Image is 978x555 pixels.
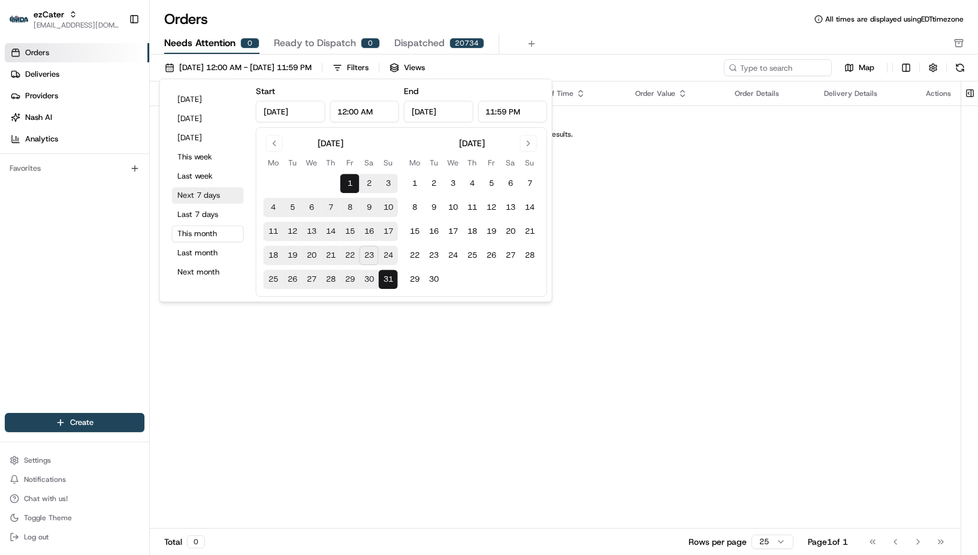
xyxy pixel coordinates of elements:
[172,129,244,146] button: [DATE]
[520,198,539,217] button: 14
[302,222,321,241] button: 13
[12,12,36,36] img: Nash
[443,246,463,265] button: 24
[264,270,283,289] button: 25
[5,43,149,62] a: Orders
[482,174,501,193] button: 5
[5,529,144,545] button: Log out
[952,59,968,76] button: Refresh
[459,137,485,149] div: [DATE]
[321,246,340,265] button: 21
[340,156,360,169] th: Friday
[424,156,443,169] th: Tuesday
[404,101,473,122] input: Date
[321,156,340,169] th: Thursday
[824,89,907,98] div: Delivery Details
[25,91,58,101] span: Providers
[302,198,321,217] button: 6
[264,198,283,217] button: 4
[330,101,399,122] input: Time
[283,246,302,265] button: 19
[520,156,539,169] th: Sunday
[347,62,369,73] div: Filters
[283,198,302,217] button: 5
[321,198,340,217] button: 7
[172,245,244,261] button: Last month
[5,65,149,84] a: Deliveries
[379,246,398,265] button: 24
[172,225,244,242] button: This month
[164,535,205,548] div: Total
[113,174,192,186] span: API Documentation
[463,174,482,193] button: 4
[119,203,145,212] span: Pylon
[360,270,379,289] button: 30
[12,48,218,67] p: Welcome 👋
[482,246,501,265] button: 26
[327,59,374,76] button: Filters
[424,198,443,217] button: 9
[689,536,747,548] p: Rows per page
[340,174,360,193] button: 1
[405,174,424,193] button: 1
[172,110,244,127] button: [DATE]
[321,270,340,289] button: 28
[41,114,197,126] div: Start new chat
[520,135,537,152] button: Go to next month
[172,149,244,165] button: This week
[405,198,424,217] button: 8
[520,246,539,265] button: 28
[379,198,398,217] button: 10
[926,89,951,98] div: Actions
[96,169,197,191] a: 💻API Documentation
[5,490,144,507] button: Chat with us!
[449,38,484,49] div: 20734
[360,156,379,169] th: Saturday
[5,108,149,127] a: Nash AI
[5,5,124,34] button: ezCaterezCater[EMAIL_ADDRESS][DOMAIN_NAME]
[159,59,317,76] button: [DATE] 12:00 AM - [DATE] 11:59 PM
[405,156,424,169] th: Monday
[520,222,539,241] button: 21
[340,198,360,217] button: 8
[501,198,520,217] button: 13
[5,86,149,105] a: Providers
[12,114,34,136] img: 1736555255976-a54dd68f-1ca7-489b-9aae-adbdc363a1c4
[31,77,198,90] input: Clear
[10,16,29,23] img: ezCater
[340,270,360,289] button: 29
[463,246,482,265] button: 25
[379,174,398,193] button: 3
[41,126,152,136] div: We're available if you need us!
[302,246,321,265] button: 20
[360,246,379,265] button: 23
[5,452,144,469] button: Settings
[283,270,302,289] button: 26
[24,513,72,523] span: Toggle Theme
[172,206,244,223] button: Last 7 days
[172,91,244,108] button: [DATE]
[501,222,520,241] button: 20
[724,59,832,76] input: Type to search
[318,137,343,149] div: [DATE]
[735,89,805,98] div: Order Details
[172,264,244,280] button: Next month
[256,101,325,122] input: Date
[424,246,443,265] button: 23
[482,222,501,241] button: 19
[482,198,501,217] button: 12
[379,270,398,289] button: 31
[283,222,302,241] button: 12
[240,38,259,49] div: 0
[424,222,443,241] button: 16
[24,494,68,503] span: Chat with us!
[501,246,520,265] button: 27
[463,156,482,169] th: Thursday
[25,112,52,123] span: Nash AI
[360,198,379,217] button: 9
[360,222,379,241] button: 16
[501,156,520,169] th: Saturday
[264,156,283,169] th: Monday
[12,175,22,185] div: 📗
[24,456,51,465] span: Settings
